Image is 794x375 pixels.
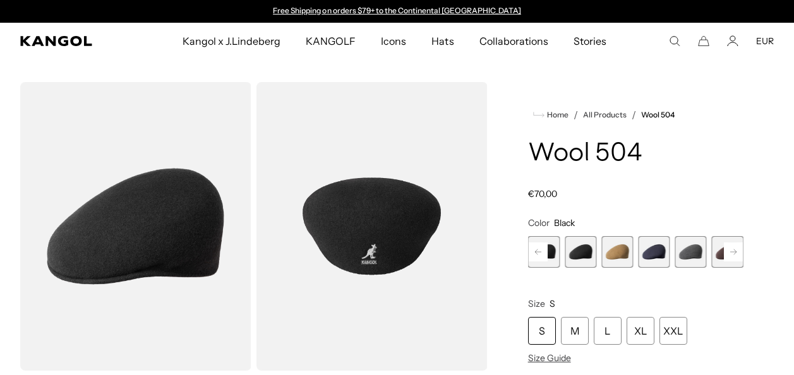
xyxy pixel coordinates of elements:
[675,236,707,268] label: Dark Flannel
[568,107,578,122] li: /
[554,217,575,229] span: Black
[601,236,633,268] label: Camel
[544,110,568,119] span: Home
[528,317,556,345] div: S
[583,110,627,119] a: All Products
[574,23,606,59] span: Stories
[561,23,619,59] a: Stories
[601,236,633,268] div: 11 of 21
[528,140,743,168] h1: Wool 504
[431,23,454,59] span: Hats
[528,236,560,268] label: Black
[267,6,527,16] div: 1 of 2
[533,109,568,121] a: Home
[306,23,356,59] span: KANGOLF
[638,236,670,268] div: 12 of 21
[368,23,419,59] a: Icons
[712,236,743,268] div: 14 of 21
[565,236,596,268] div: 10 of 21
[467,23,561,59] a: Collaborations
[550,298,555,309] span: S
[528,217,550,229] span: Color
[528,298,545,309] span: Size
[641,110,675,119] a: Wool 504
[727,35,738,47] a: Account
[627,107,636,122] li: /
[712,236,743,268] label: Espresso
[561,317,589,345] div: M
[675,236,707,268] div: 13 of 21
[627,317,654,345] div: XL
[594,317,622,345] div: L
[267,6,527,16] slideshow-component: Announcement bar
[20,36,120,46] a: Kangol
[293,23,368,59] a: KANGOLF
[659,317,687,345] div: XXL
[565,236,596,268] label: Black/Gold
[756,35,774,47] button: EUR
[528,107,743,122] nav: breadcrumbs
[669,35,680,47] summary: Search here
[528,352,571,364] span: Size Guide
[273,6,521,15] a: Free Shipping on orders $79+ to the Continental [GEOGRAPHIC_DATA]
[698,35,709,47] button: Cart
[419,23,466,59] a: Hats
[528,236,560,268] div: 9 of 21
[638,236,670,268] label: Dark Blue
[381,23,406,59] span: Icons
[267,6,527,16] div: Announcement
[183,23,281,59] span: Kangol x J.Lindeberg
[20,82,251,371] img: color-black
[528,188,557,199] span: €70,00
[479,23,548,59] span: Collaborations
[170,23,294,59] a: Kangol x J.Lindeberg
[256,82,488,371] img: color-black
